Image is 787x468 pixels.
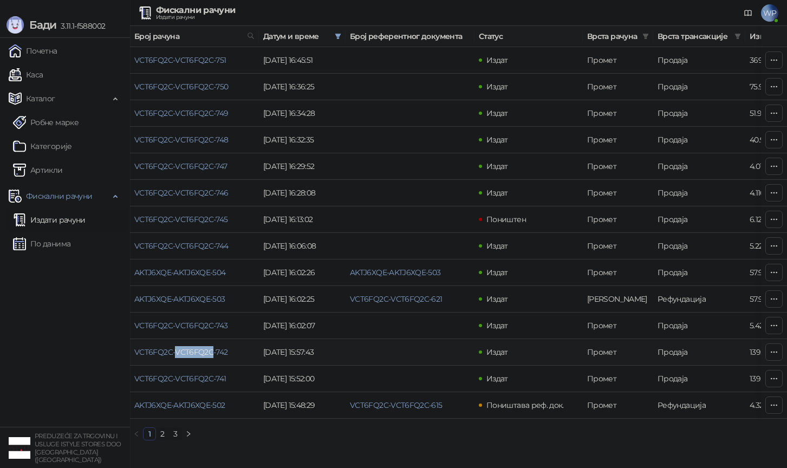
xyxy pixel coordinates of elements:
li: 1 [143,427,156,440]
span: Фискални рачуни [26,185,92,207]
a: VCT6FQ2C-VCT6FQ2C-743 [134,321,228,330]
td: [DATE] 15:57:43 [259,339,346,366]
small: PREDUZEĆE ZA TRGOVINU I USLUGE ISTYLE STORES DOO [GEOGRAPHIC_DATA] ([GEOGRAPHIC_DATA]) [35,432,121,464]
td: Промет [583,259,653,286]
td: VCT6FQ2C-VCT6FQ2C-743 [130,313,259,339]
span: 3.11.1-f588002 [56,21,105,31]
span: Издат [486,268,508,277]
a: VCT6FQ2C-VCT6FQ2C-744 [134,241,229,251]
span: Поништен [486,214,526,224]
a: Категорије [13,135,72,157]
td: Продаја [653,233,745,259]
td: [DATE] 16:02:07 [259,313,346,339]
td: Продаја [653,180,745,206]
td: AKTJ6XQE-AKTJ6XQE-502 [130,392,259,419]
td: Аванс [583,286,653,313]
a: Робне марке [13,112,79,133]
span: Бади [29,18,56,31]
a: VCT6FQ2C-VCT6FQ2C-748 [134,135,229,145]
span: Број рачуна [134,30,243,42]
td: Промет [583,366,653,392]
td: Продаја [653,259,745,286]
td: [DATE] 16:29:52 [259,153,346,180]
td: [DATE] 16:06:08 [259,233,346,259]
span: Врста рачуна [587,30,638,42]
span: Издат [486,294,508,304]
a: Издати рачуни [13,209,86,231]
span: Поништава реф. док. [486,400,564,410]
a: VCT6FQ2C-VCT6FQ2C-747 [134,161,227,171]
a: По данима [13,233,70,255]
span: filter [732,28,743,44]
li: 2 [156,427,169,440]
a: AKTJ6XQE-AKTJ6XQE-502 [134,400,225,410]
td: [DATE] 16:02:26 [259,259,346,286]
td: VCT6FQ2C-VCT6FQ2C-746 [130,180,259,206]
td: [DATE] 16:32:35 [259,127,346,153]
span: Издат [486,55,508,65]
td: Промет [583,180,653,206]
a: Документација [739,4,757,22]
td: VCT6FQ2C-VCT6FQ2C-744 [130,233,259,259]
li: Претходна страна [130,427,143,440]
td: [DATE] 16:36:25 [259,74,346,100]
span: Издат [486,321,508,330]
span: Датум и време [263,30,330,42]
img: 64x64-companyLogo-77b92cf4-9946-4f36-9751-bf7bb5fd2c7d.png [9,437,30,459]
td: [DATE] 16:45:51 [259,47,346,74]
td: Промет [583,339,653,366]
span: Издат [486,241,508,251]
td: VCT6FQ2C-VCT6FQ2C-748 [130,127,259,153]
td: Промет [583,153,653,180]
a: Почетна [9,40,57,62]
a: 2 [157,428,168,440]
td: Рефундација [653,392,745,419]
a: VCT6FQ2C-VCT6FQ2C-746 [134,188,229,198]
th: Број референтног документа [346,26,474,47]
a: ArtikliАртикли [13,159,63,181]
th: Врста рачуна [583,26,653,47]
a: AKTJ6XQE-AKTJ6XQE-503 [134,294,225,304]
button: right [182,427,195,440]
li: 3 [169,427,182,440]
td: Продаја [653,100,745,127]
span: Каталог [26,88,55,109]
a: VCT6FQ2C-VCT6FQ2C-749 [134,108,229,118]
span: filter [335,33,341,40]
td: Промет [583,233,653,259]
td: VCT6FQ2C-VCT6FQ2C-750 [130,74,259,100]
span: Издат [486,188,508,198]
th: Врста трансакције [653,26,745,47]
td: Продаја [653,313,745,339]
li: Следећа страна [182,427,195,440]
td: Промет [583,392,653,419]
td: [DATE] 16:28:08 [259,180,346,206]
td: AKTJ6XQE-AKTJ6XQE-503 [130,286,259,313]
span: Издат [486,82,508,92]
span: Издат [486,108,508,118]
td: Продаја [653,74,745,100]
td: Продаја [653,153,745,180]
div: Издати рачуни [156,15,235,20]
span: Издат [486,135,508,145]
a: VCT6FQ2C-VCT6FQ2C-751 [134,55,226,65]
td: VCT6FQ2C-VCT6FQ2C-745 [130,206,259,233]
td: VCT6FQ2C-VCT6FQ2C-751 [130,47,259,74]
td: Промет [583,313,653,339]
td: VCT6FQ2C-VCT6FQ2C-749 [130,100,259,127]
span: filter [640,28,651,44]
td: VCT6FQ2C-VCT6FQ2C-741 [130,366,259,392]
span: WP [761,4,778,22]
a: AKTJ6XQE-AKTJ6XQE-503 [350,268,441,277]
td: AKTJ6XQE-AKTJ6XQE-504 [130,259,259,286]
a: 1 [144,428,155,440]
a: VCT6FQ2C-VCT6FQ2C-750 [134,82,229,92]
div: Фискални рачуни [156,6,235,15]
a: VCT6FQ2C-VCT6FQ2C-615 [350,400,443,410]
td: Промет [583,74,653,100]
span: left [133,431,140,437]
a: VCT6FQ2C-VCT6FQ2C-741 [134,374,226,383]
th: Број рачуна [130,26,259,47]
td: [DATE] 16:02:25 [259,286,346,313]
span: Издат [486,374,508,383]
